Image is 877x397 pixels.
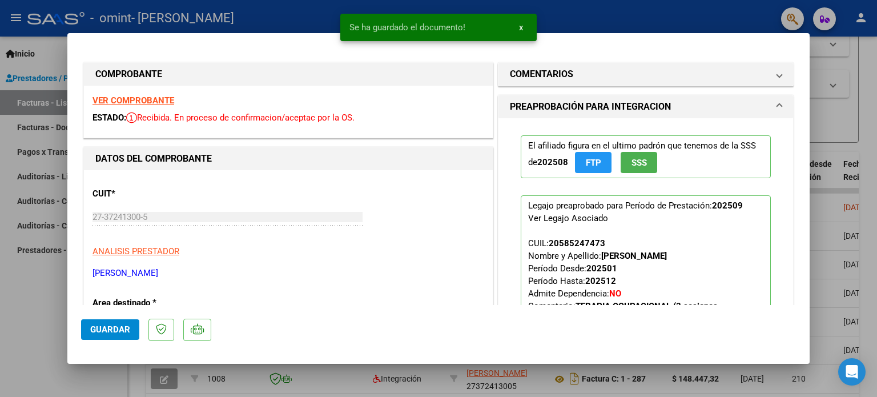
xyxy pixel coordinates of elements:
p: Area destinado * [92,296,210,310]
div: Open Intercom Messenger [838,358,866,386]
div: PREAPROBACIÓN PARA INTEGRACION [498,118,793,386]
span: SSS [631,158,647,168]
span: ESTADO: [92,113,126,123]
h1: COMENTARIOS [510,67,573,81]
span: Se ha guardado el documento! [349,22,465,33]
button: FTP [575,152,612,173]
span: ANALISIS PRESTADOR [92,246,179,256]
span: CUIL: Nombre y Apellido: Período Desde: Período Hasta: Admite Dependencia: [528,238,718,324]
span: x [519,22,523,33]
strong: [PERSON_NAME] [601,251,667,261]
mat-expansion-panel-header: PREAPROBACIÓN PARA INTEGRACION [498,95,793,118]
strong: 202509 [712,200,743,211]
div: 20585247473 [549,237,605,250]
p: El afiliado figura en el ultimo padrón que tenemos de la SSS de [521,135,771,178]
strong: DATOS DEL COMPROBANTE [95,153,212,164]
strong: NO [609,288,621,299]
p: Legajo preaprobado para Período de Prestación: [521,195,771,360]
span: Guardar [90,324,130,335]
button: Guardar [81,319,139,340]
strong: 202501 [586,263,617,274]
a: VER COMPROBANTE [92,95,174,106]
strong: 202512 [585,276,616,286]
strong: COMPROBANTE [95,69,162,79]
h1: PREAPROBACIÓN PARA INTEGRACION [510,100,671,114]
span: Comentario: [528,301,718,324]
p: [PERSON_NAME] [92,267,484,280]
span: FTP [586,158,601,168]
button: x [510,17,532,38]
div: Ver Legajo Asociado [528,212,608,224]
strong: TERAPIA OCUPACIONAL (3 sesiones semanales) [528,301,718,324]
mat-expansion-panel-header: COMENTARIOS [498,63,793,86]
p: CUIT [92,187,210,200]
span: Recibida. En proceso de confirmacion/aceptac por la OS. [126,113,355,123]
strong: 202508 [537,157,568,167]
button: SSS [621,152,657,173]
